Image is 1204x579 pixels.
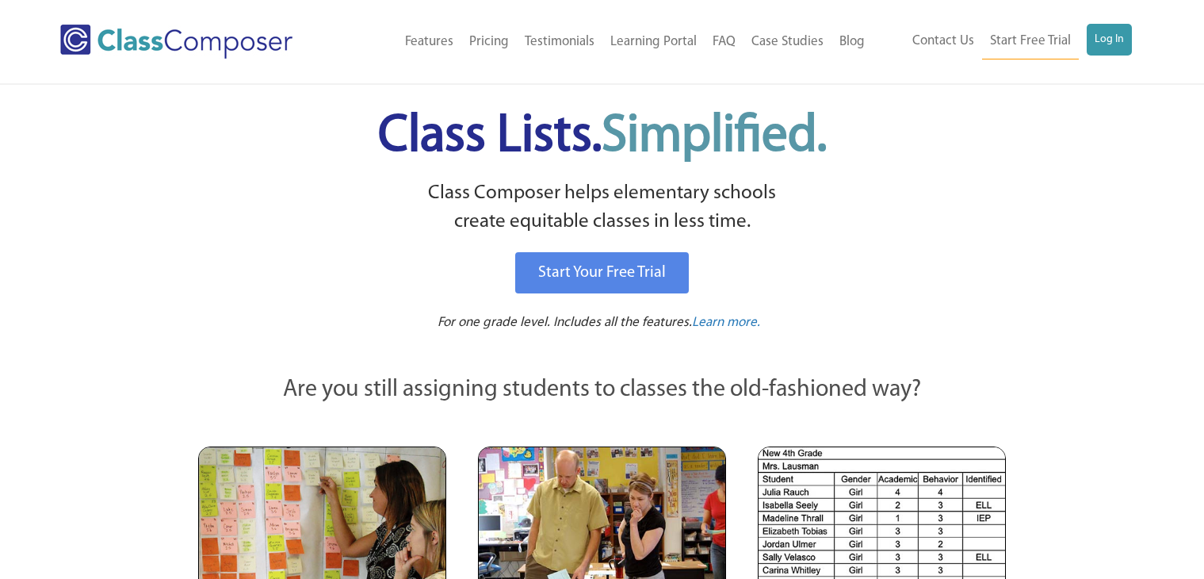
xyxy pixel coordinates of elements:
[1087,24,1132,56] a: Log In
[743,25,831,59] a: Case Studies
[397,25,461,59] a: Features
[692,313,760,333] a: Learn more.
[515,252,689,293] a: Start Your Free Trial
[517,25,602,59] a: Testimonials
[196,179,1009,237] p: Class Composer helps elementary schools create equitable classes in less time.
[198,373,1007,408] p: Are you still assigning students to classes the old-fashioned way?
[705,25,743,59] a: FAQ
[692,316,760,329] span: Learn more.
[873,24,1132,59] nav: Header Menu
[904,24,982,59] a: Contact Us
[538,265,666,281] span: Start Your Free Trial
[378,111,827,163] span: Class Lists.
[831,25,873,59] a: Blog
[602,25,705,59] a: Learning Portal
[60,25,292,59] img: Class Composer
[602,111,827,163] span: Simplified.
[461,25,517,59] a: Pricing
[982,24,1079,59] a: Start Free Trial
[438,316,692,329] span: For one grade level. Includes all the features.
[343,25,873,59] nav: Header Menu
